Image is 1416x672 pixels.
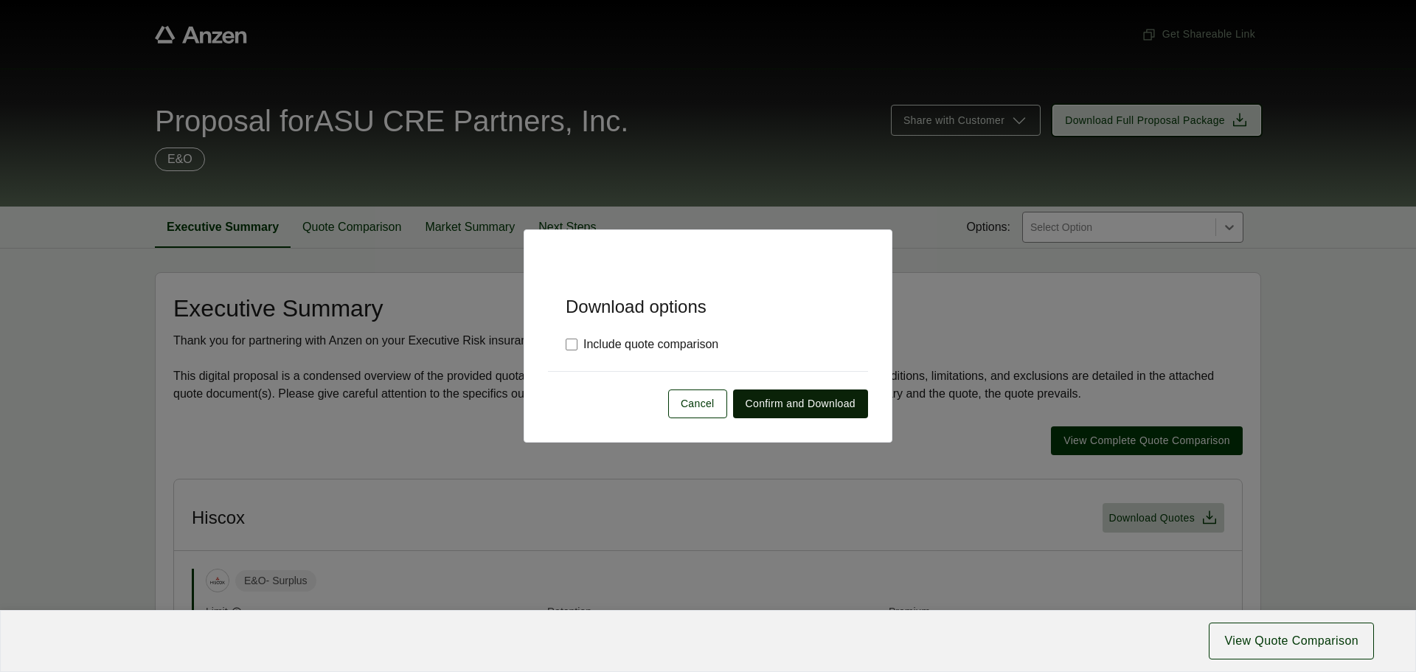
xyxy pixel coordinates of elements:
h5: Download options [548,271,868,318]
label: Include quote comparison [566,336,718,353]
button: Confirm and Download [733,389,868,418]
span: View Quote Comparison [1224,632,1358,650]
span: Confirm and Download [746,396,855,412]
button: Cancel [668,389,727,418]
button: View Quote Comparison [1209,623,1374,659]
span: Cancel [681,396,715,412]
